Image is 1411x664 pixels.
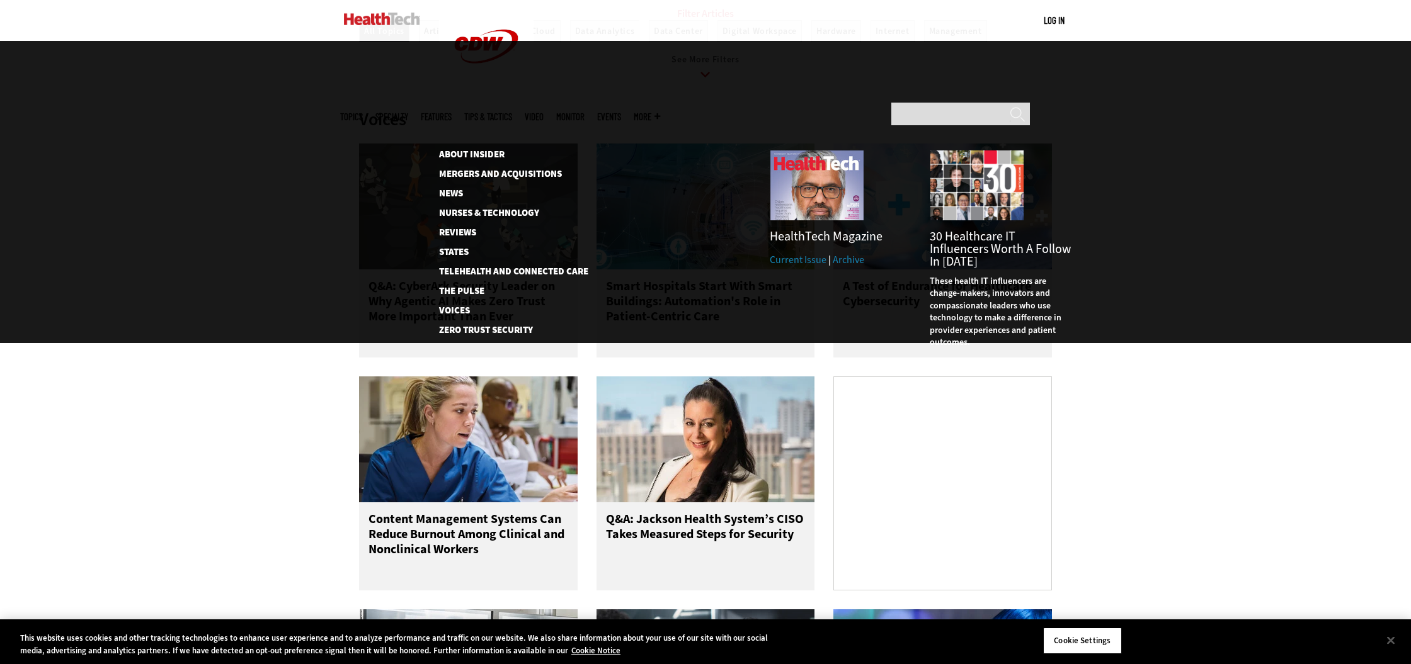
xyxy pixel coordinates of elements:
a: Current Issue [770,253,826,266]
h3: Q&A: Jackson Health System’s CISO Takes Measured Steps for Security [606,512,806,562]
iframe: advertisement [848,403,1037,561]
div: This website uses cookies and other tracking technologies to enhance user experience and to analy... [20,632,776,656]
h3: Content Management Systems Can Reduce Burnout Among Clinical and Nonclinical Workers [368,512,568,562]
img: nurses talk in front of desktop computer [359,376,578,502]
img: Home [344,13,420,25]
a: Zero Trust Security [439,325,587,335]
p: These health IT influencers are change-makers, innovators and compassionate leaders who use techn... [930,275,1071,349]
img: collage of influencers [930,150,1024,221]
span: | [828,253,831,266]
a: More information about your privacy [571,645,620,656]
a: Connie Barrera Q&A: Jackson Health System’s CISO Takes Measured Steps for Security [597,376,815,590]
a: News [439,189,574,198]
a: nurses talk in front of desktop computer Content Management Systems Can Reduce Burnout Among Clin... [359,376,578,590]
a: Mergers and Acquisitions [439,169,574,179]
a: Reviews [439,228,574,237]
img: Fall 2025 Cover [770,150,864,221]
a: Nurses & Technology [439,208,574,218]
a: 30 Healthcare IT Influencers Worth a Follow in [DATE] [930,228,1071,270]
a: Log in [1044,14,1065,26]
a: Voices [439,306,574,315]
a: Archive [833,253,864,266]
div: User menu [1044,14,1065,27]
a: The Pulse [439,286,574,296]
button: Cookie Settings [1043,627,1122,654]
a: States [439,247,574,257]
a: Telehealth and Connected Care [439,267,574,276]
h3: HealthTech Magazine [770,230,911,243]
img: Connie Barrera [597,376,815,502]
a: About Insider [439,150,574,159]
button: Close [1377,626,1405,654]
